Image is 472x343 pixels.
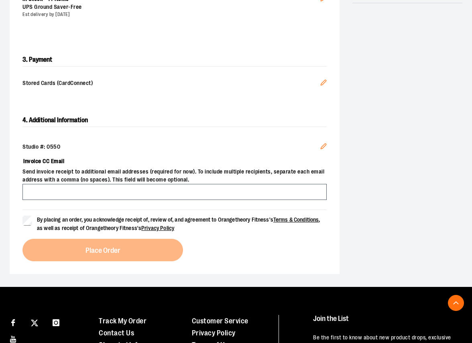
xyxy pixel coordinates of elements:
[22,114,327,127] h2: 4. Additional Information
[99,329,134,337] a: Contact Us
[314,137,333,158] button: Edit
[31,319,38,327] img: Twitter
[22,53,327,67] h2: 3. Payment
[314,73,333,95] button: Edit
[22,154,327,168] label: Invoice CC Email
[49,315,63,329] a: Visit our Instagram page
[313,315,458,330] h4: Join the List
[141,225,174,231] a: Privacy Policy
[28,315,42,329] a: Visit our X page
[22,143,327,151] div: Studio #: 0550
[6,315,20,329] a: Visit our Facebook page
[22,11,320,18] div: Est delivery by [DATE]
[22,168,327,184] span: Send invoice receipt to additional email addresses (required for now). To include multiple recipi...
[273,216,319,223] a: Terms & Conditions
[448,295,464,311] button: Back To Top
[37,216,320,231] span: By placing an order, you acknowledge receipt of, review of, and agreement to Orangetheory Fitness...
[192,317,248,325] a: Customer Service
[22,216,32,225] input: By placing an order, you acknowledge receipt of, review of, and agreement to Orangetheory Fitness...
[22,3,320,11] div: UPS Ground Saver -
[192,329,236,337] a: Privacy Policy
[22,79,320,88] span: Stored Cards (CardConnect)
[99,317,146,325] a: Track My Order
[71,4,82,10] span: Free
